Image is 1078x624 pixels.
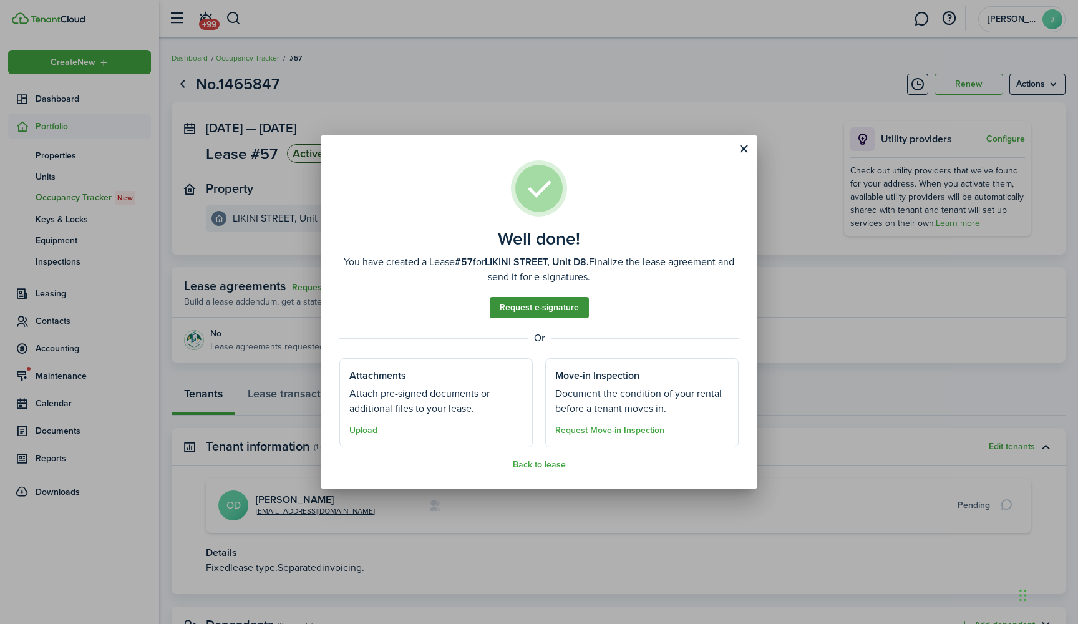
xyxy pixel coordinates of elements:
b: LIKINI STREET, Unit D8. [485,255,589,269]
well-done-description: You have created a Lease for Finalize the lease agreement and send it for e-signatures. [339,255,739,285]
well-done-separator: Or [339,331,739,346]
well-done-title: Well done! [498,229,580,249]
well-done-section-description: Attach pre-signed documents or additional files to your lease. [349,386,523,416]
iframe: Chat Widget [1016,564,1078,624]
div: Drag [1019,577,1027,614]
button: Back to lease [513,460,566,470]
a: Request e-signature [490,297,589,318]
well-done-section-title: Move-in Inspection [555,368,639,383]
button: Request Move-in Inspection [555,426,664,436]
button: Close modal [733,139,754,160]
well-done-section-title: Attachments [349,368,406,383]
well-done-section-description: Document the condition of your rental before a tenant moves in. [555,386,729,416]
b: #57 [455,255,473,269]
button: Upload [349,426,377,436]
